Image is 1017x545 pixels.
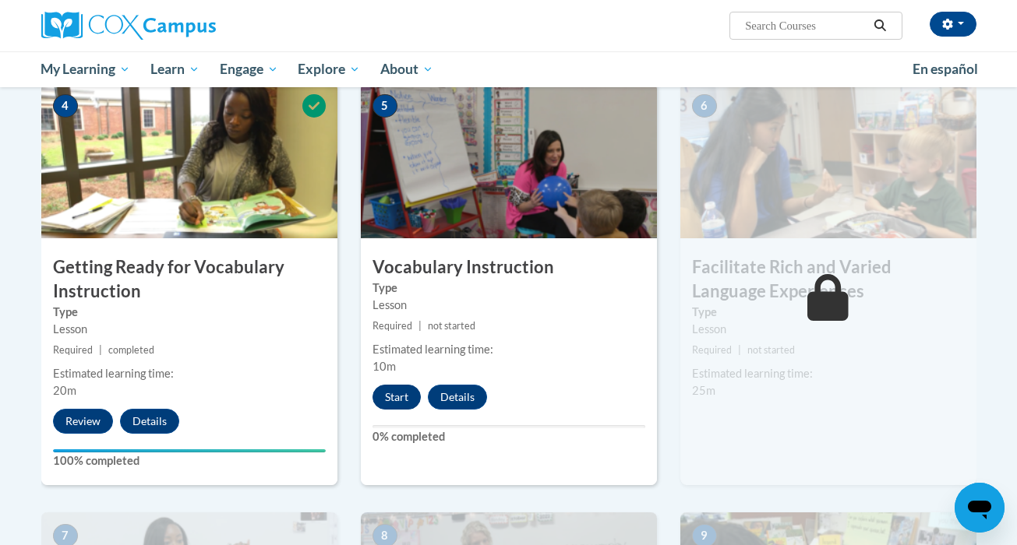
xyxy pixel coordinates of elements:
img: Course Image [41,83,337,238]
a: Learn [140,51,210,87]
span: 10m [373,360,396,373]
div: Lesson [53,321,326,338]
div: Estimated learning time: [53,365,326,382]
button: Details [428,385,487,410]
button: Account Settings [930,12,976,37]
a: About [370,51,443,87]
span: Explore [298,60,360,79]
button: Details [120,409,179,434]
img: Course Image [361,83,657,238]
button: Start [373,385,421,410]
span: Learn [150,60,200,79]
label: Type [692,304,965,321]
span: not started [747,344,795,356]
label: Type [373,280,645,297]
span: not started [428,320,475,332]
img: Cox Campus [41,12,216,40]
span: | [738,344,741,356]
span: Required [53,344,93,356]
div: Estimated learning time: [692,365,965,382]
div: Main menu [18,51,1000,87]
h3: Getting Ready for Vocabulary Instruction [41,255,337,304]
span: My Learning [41,60,130,79]
span: | [99,344,102,356]
span: Required [692,344,732,356]
span: 20m [53,384,76,397]
span: Required [373,320,412,332]
div: Estimated learning time: [373,341,645,358]
a: My Learning [31,51,141,87]
img: Course Image [680,83,976,238]
div: Lesson [692,321,965,338]
span: completed [108,344,154,356]
h3: Vocabulary Instruction [361,255,657,280]
div: Lesson [373,297,645,314]
span: Engage [220,60,278,79]
div: Your progress [53,449,326,452]
span: 6 [692,94,717,118]
h3: Facilitate Rich and Varied Language Experiences [680,255,976,304]
button: Search [868,16,892,35]
a: Cox Campus [41,12,337,40]
iframe: Button to launch messaging window [955,483,1005,533]
span: | [418,320,422,332]
a: Explore [288,51,370,87]
span: En español [913,61,978,77]
span: 5 [373,94,397,118]
input: Search Courses [743,16,868,35]
span: About [380,60,433,79]
button: Review [53,409,113,434]
a: Engage [210,51,288,87]
label: 0% completed [373,428,645,445]
span: 25m [692,384,715,397]
label: Type [53,304,326,321]
span: 4 [53,94,78,118]
a: En español [902,53,988,86]
label: 100% completed [53,452,326,469]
